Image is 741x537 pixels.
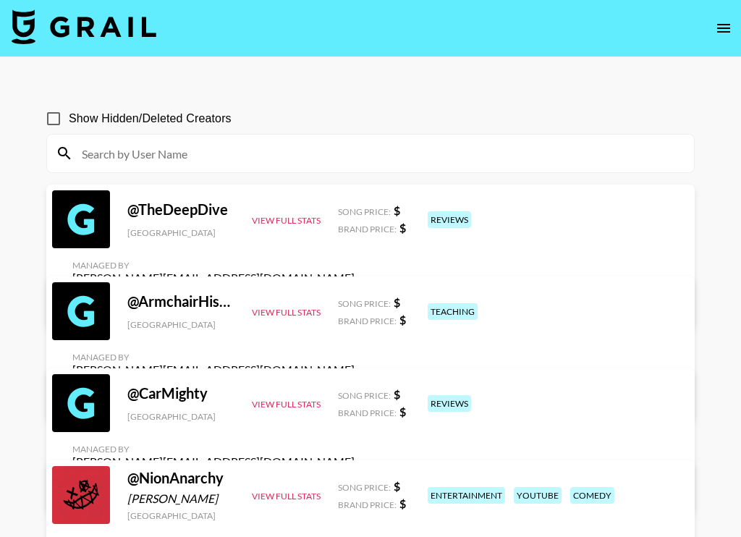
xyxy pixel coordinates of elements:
div: [PERSON_NAME][EMAIL_ADDRESS][DOMAIN_NAME] [72,363,355,377]
strong: $ [394,295,400,309]
button: View Full Stats [252,399,321,410]
button: View Full Stats [252,215,321,226]
span: Show Hidden/Deleted Creators [69,110,232,127]
div: [GEOGRAPHIC_DATA] [127,227,234,238]
div: entertainment [428,487,505,504]
div: reviews [428,395,471,412]
button: View Full Stats [252,307,321,318]
div: Managed By [72,444,355,454]
span: Song Price: [338,482,391,493]
div: @ NionAnarchy [127,469,234,487]
div: [GEOGRAPHIC_DATA] [127,411,234,422]
span: Brand Price: [338,224,397,234]
div: [PERSON_NAME] [127,491,234,506]
div: reviews [428,211,471,228]
img: Grail Talent [12,9,156,44]
div: @ TheDeepDive [127,200,234,219]
div: Managed By [72,352,355,363]
div: [GEOGRAPHIC_DATA] [127,319,234,330]
div: [PERSON_NAME][EMAIL_ADDRESS][DOMAIN_NAME] [72,454,355,469]
span: Song Price: [338,390,391,401]
div: teaching [428,303,478,320]
div: [PERSON_NAME][EMAIL_ADDRESS][DOMAIN_NAME] [72,271,355,285]
span: Brand Price: [338,316,397,326]
strong: $ [399,496,406,510]
div: youtube [514,487,562,504]
strong: $ [399,405,406,418]
strong: $ [394,479,400,493]
div: @ CarMighty [127,384,234,402]
div: [GEOGRAPHIC_DATA] [127,510,234,521]
div: @ ArmchairHistorian [127,292,234,310]
strong: $ [394,203,400,217]
button: View Full Stats [252,491,321,502]
strong: $ [399,313,406,326]
span: Song Price: [338,206,391,217]
div: Managed By [72,260,355,271]
span: Brand Price: [338,499,397,510]
span: Brand Price: [338,407,397,418]
button: open drawer [709,14,738,43]
input: Search by User Name [73,142,685,165]
div: comedy [570,487,614,504]
strong: $ [394,387,400,401]
span: Song Price: [338,298,391,309]
strong: $ [399,221,406,234]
